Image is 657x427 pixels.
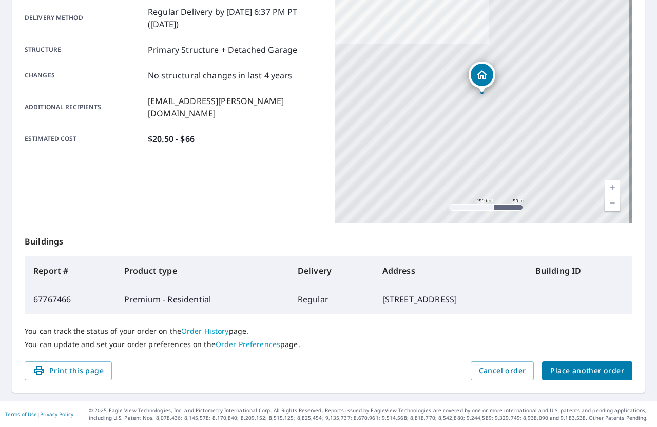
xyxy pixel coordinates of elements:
[5,411,37,418] a: Terms of Use
[289,285,374,314] td: Regular
[25,95,144,119] p: Additional recipients
[471,361,534,380] button: Cancel order
[25,44,144,56] p: Structure
[148,6,322,30] p: Regular Delivery by [DATE] 6:37 PM PT ([DATE])
[5,411,73,417] p: |
[33,364,104,377] span: Print this page
[605,195,620,211] a: Current Level 17, Zoom Out
[25,285,116,314] td: 67767466
[25,6,144,30] p: Delivery method
[25,327,632,336] p: You can track the status of your order on the page.
[148,133,195,145] p: $20.50 - $66
[40,411,73,418] a: Privacy Policy
[25,340,632,349] p: You can update and set your order preferences on the page.
[148,69,293,82] p: No structural changes in last 4 years
[469,62,495,93] div: Dropped pin, building 1, Residential property, 3415 Raspberry St Erie, PA 16508
[374,285,527,314] td: [STREET_ADDRESS]
[116,285,289,314] td: Premium - Residential
[25,133,144,145] p: Estimated cost
[148,95,322,119] p: [EMAIL_ADDRESS][PERSON_NAME][DOMAIN_NAME]
[216,339,280,349] a: Order Preferences
[527,256,632,285] th: Building ID
[181,326,229,336] a: Order History
[605,180,620,195] a: Current Level 17, Zoom In
[25,223,632,256] p: Buildings
[25,256,116,285] th: Report #
[25,69,144,82] p: Changes
[374,256,527,285] th: Address
[550,364,624,377] span: Place another order
[89,406,652,422] p: © 2025 Eagle View Technologies, Inc. and Pictometry International Corp. All Rights Reserved. Repo...
[25,361,112,380] button: Print this page
[479,364,526,377] span: Cancel order
[148,44,297,56] p: Primary Structure + Detached Garage
[289,256,374,285] th: Delivery
[542,361,632,380] button: Place another order
[116,256,289,285] th: Product type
